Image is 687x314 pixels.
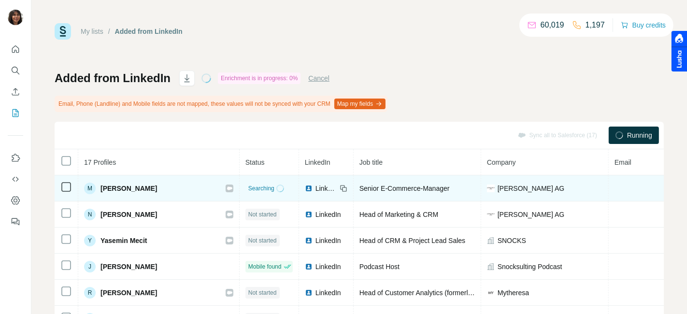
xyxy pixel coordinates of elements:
div: J [84,261,96,272]
button: Quick start [8,41,23,58]
span: Mobile found [248,262,282,271]
span: Mytheresa [498,288,529,298]
img: company-logo [487,185,495,192]
span: Company [487,158,516,166]
button: Buy credits [621,18,666,32]
button: My lists [8,104,23,122]
img: LinkedIn logo [305,185,313,192]
button: Search [8,62,23,79]
span: Head of Customer Analytics (formerly Head of CRM) [359,289,516,297]
span: LinkedIn [315,184,337,193]
span: Head of Marketing & CRM [359,211,438,218]
span: Running [627,130,652,140]
div: Y [84,235,96,246]
div: N [84,209,96,220]
span: LinkedIn [315,262,341,271]
span: Status [245,158,265,166]
span: [PERSON_NAME] [100,210,157,219]
span: Head of CRM & Project Lead Sales [359,237,465,244]
div: Added from LinkedIn [115,27,183,36]
button: Map my fields [334,99,386,109]
li: / [108,27,110,36]
a: My lists [81,28,103,35]
span: LinkedIn [315,210,341,219]
button: Dashboard [8,192,23,209]
h1: Added from LinkedIn [55,71,171,86]
img: LinkedIn logo [305,211,313,218]
img: company-logo [487,289,495,297]
span: Email [615,158,631,166]
span: 17 Profiles [84,158,116,166]
span: Not started [248,288,277,297]
span: [PERSON_NAME] AG [498,210,564,219]
div: M [84,183,96,194]
p: 1,197 [586,19,605,31]
button: Cancel [308,73,329,83]
span: Job title [359,158,383,166]
span: [PERSON_NAME] [100,184,157,193]
p: 60,019 [541,19,564,31]
img: LinkedIn logo [305,263,313,271]
img: LinkedIn logo [305,237,313,244]
img: LinkedIn logo [305,289,313,297]
div: Email, Phone (Landline) and Mobile fields are not mapped, these values will not be synced with yo... [55,96,387,112]
img: Surfe Logo [55,23,71,40]
img: Avatar [8,10,23,25]
span: Snocksulting Podcast [498,262,562,271]
span: [PERSON_NAME] [100,262,157,271]
span: LinkedIn [315,236,341,245]
button: Feedback [8,213,23,230]
span: SNOCKS [498,236,526,245]
button: Use Surfe API [8,171,23,188]
span: Podcast Host [359,263,400,271]
div: R [84,287,96,299]
span: LinkedIn [315,288,341,298]
span: Not started [248,210,277,219]
span: Searching [248,184,274,193]
span: Senior E-Commerce-Manager [359,185,450,192]
span: [PERSON_NAME] [100,288,157,298]
button: Use Surfe on LinkedIn [8,149,23,167]
div: Enrichment is in progress: 0% [218,72,301,84]
span: LinkedIn [305,158,330,166]
span: Not started [248,236,277,245]
span: [PERSON_NAME] AG [498,184,564,193]
img: company-logo [487,211,495,218]
span: Yasemin Mecit [100,236,147,245]
button: Enrich CSV [8,83,23,100]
